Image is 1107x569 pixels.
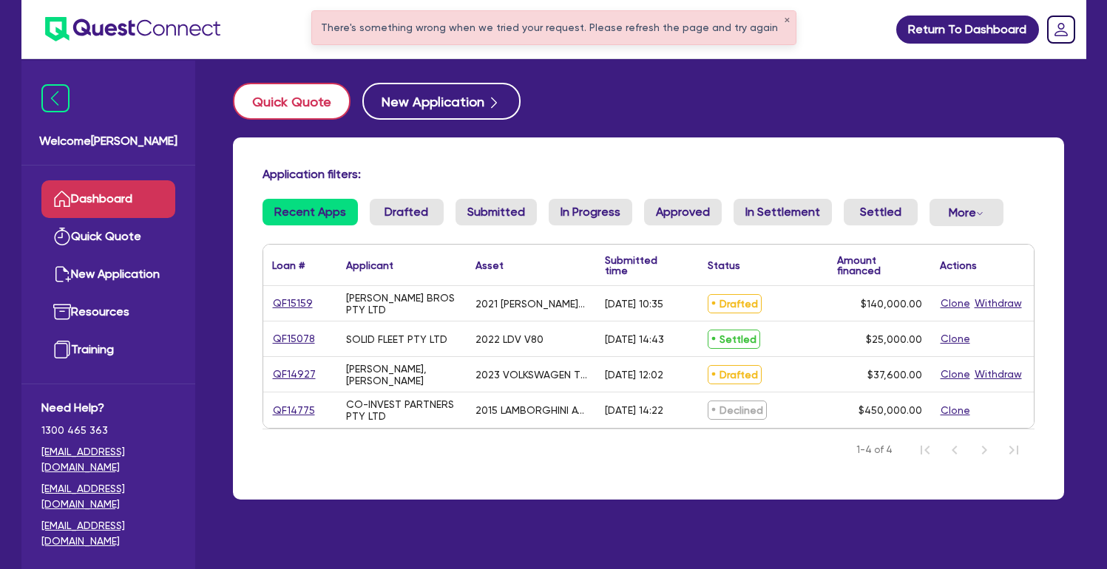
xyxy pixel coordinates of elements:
[605,255,677,276] div: Submitted time
[312,11,796,44] div: There's something wrong when we tried your request. Please refresh the page and try again
[940,366,971,383] button: Clone
[53,303,71,321] img: resources
[41,256,175,293] a: New Application
[1042,10,1080,49] a: Dropdown toggle
[346,260,393,270] div: Applicant
[940,435,969,465] button: Previous Page
[233,83,351,120] button: Quick Quote
[896,16,1039,44] a: Return To Dashboard
[362,83,521,120] button: New Application
[41,218,175,256] a: Quick Quote
[930,199,1003,226] button: Dropdown toggle
[53,265,71,283] img: new-application
[475,404,587,416] div: 2015 LAMBORGHINI AVENTADOR
[940,402,971,419] button: Clone
[233,83,362,120] a: Quick Quote
[859,404,922,416] span: $450,000.00
[856,443,893,457] span: 1-4 of 4
[708,365,762,384] span: Drafted
[41,293,175,331] a: Resources
[940,330,971,347] button: Clone
[41,444,175,475] a: [EMAIL_ADDRESS][DOMAIN_NAME]
[39,132,177,150] span: Welcome [PERSON_NAME]
[41,84,70,112] img: icon-menu-close
[784,17,790,24] button: ✕
[272,366,316,383] a: QF14927
[708,401,767,420] span: Declined
[940,295,971,312] button: Clone
[41,399,175,417] span: Need Help?
[910,435,940,465] button: First Page
[605,298,663,310] div: [DATE] 10:35
[475,369,587,381] div: 2023 VOLKSWAGEN TIGUAN
[549,199,632,225] a: In Progress
[346,292,458,316] div: [PERSON_NAME] BROS PTY LTD
[605,404,663,416] div: [DATE] 14:22
[456,199,537,225] a: Submitted
[999,435,1029,465] button: Last Page
[974,366,1023,383] button: Withdraw
[605,369,663,381] div: [DATE] 12:02
[969,435,999,465] button: Next Page
[940,260,977,270] div: Actions
[844,199,918,225] a: Settled
[866,333,922,345] span: $25,000.00
[370,199,444,225] a: Drafted
[53,341,71,358] img: training
[263,167,1035,181] h4: Application filters:
[346,398,458,422] div: CO-INVEST PARTNERS PTY LTD
[837,255,922,276] div: Amount financed
[708,330,760,349] span: Settled
[41,518,175,549] a: [EMAIL_ADDRESS][DOMAIN_NAME]
[708,260,740,270] div: Status
[272,295,314,312] a: QF15159
[45,17,220,41] img: quest-connect-logo-blue
[272,260,305,270] div: Loan #
[605,333,664,345] div: [DATE] 14:43
[861,298,922,310] span: $140,000.00
[346,333,447,345] div: SOLID FLEET PTY LTD
[734,199,832,225] a: In Settlement
[867,369,922,381] span: $37,600.00
[272,402,316,419] a: QF14775
[41,423,175,438] span: 1300 465 363
[708,294,762,313] span: Drafted
[41,331,175,369] a: Training
[644,199,722,225] a: Approved
[53,228,71,245] img: quick-quote
[475,333,544,345] div: 2022 LDV V80
[41,481,175,512] a: [EMAIL_ADDRESS][DOMAIN_NAME]
[475,260,504,270] div: Asset
[475,298,587,310] div: 2021 [PERSON_NAME] Actors 2658
[263,199,358,225] a: Recent Apps
[272,330,316,347] a: QF15078
[346,363,458,386] div: [PERSON_NAME], [PERSON_NAME]
[41,180,175,218] a: Dashboard
[974,295,1023,312] button: Withdraw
